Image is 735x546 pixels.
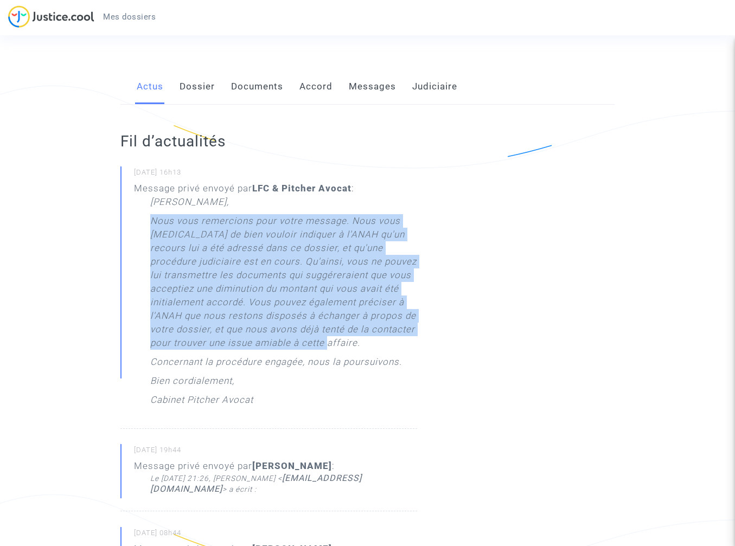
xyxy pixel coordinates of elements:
b: LFC & Pitcher Avocat [252,183,351,194]
span: Mes dossiers [103,12,156,22]
p: [PERSON_NAME], [150,195,229,214]
a: Dossier [180,69,215,105]
small: [DATE] 19h44 [134,445,417,459]
p: Concernant la procédure engagée, nous la poursuivons. [150,355,402,374]
small: [DATE] 08h44 [134,528,417,542]
a: Accord [299,69,333,105]
b: [PERSON_NAME] [252,460,332,471]
a: Documents [231,69,283,105]
a: Mes dossiers [94,9,164,25]
h2: Fil d’actualités [120,132,417,151]
p: Bien cordialement, [150,374,234,393]
div: Message privé envoyé par : [134,182,417,412]
div: Le [DATE] 21:26, [PERSON_NAME] < > a écrit : [150,473,417,494]
p: Cabinet Pitcher Avocat [150,393,253,412]
img: jc-logo.svg [8,5,94,28]
a: Judiciaire [412,69,457,105]
div: Message privé envoyé par : [134,459,417,494]
a: Messages [349,69,396,105]
a: Actus [137,69,163,105]
small: [DATE] 16h13 [134,168,417,182]
p: Nous vous remercions pour votre message. Nous vous [MEDICAL_DATA] de bien vouloir indiquer à l'AN... [150,214,417,355]
a: [EMAIL_ADDRESS][DOMAIN_NAME] [150,473,362,494]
